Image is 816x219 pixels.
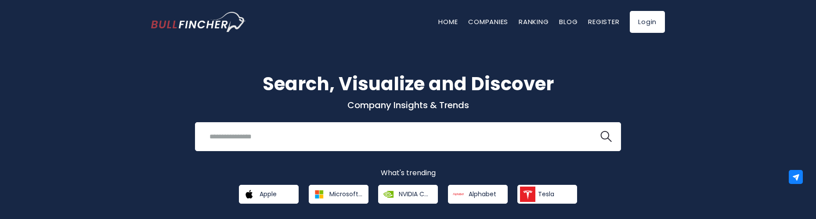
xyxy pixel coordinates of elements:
[151,70,665,98] h1: Search, Visualize and Discover
[151,99,665,111] p: Company Insights & Trends
[239,185,299,204] a: Apple
[630,11,665,33] a: Login
[329,190,362,198] span: Microsoft Corporation
[517,185,577,204] a: Tesla
[151,169,665,178] p: What's trending
[588,17,619,26] a: Register
[448,185,508,204] a: Alphabet
[468,17,508,26] a: Companies
[399,190,432,198] span: NVIDIA Corporation
[519,17,549,26] a: Ranking
[378,185,438,204] a: NVIDIA Corporation
[469,190,496,198] span: Alphabet
[438,17,458,26] a: Home
[538,190,554,198] span: Tesla
[151,12,246,32] a: Go to homepage
[151,12,246,32] img: Bullfincher logo
[600,131,612,142] img: search icon
[309,185,368,204] a: Microsoft Corporation
[559,17,578,26] a: Blog
[260,190,277,198] span: Apple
